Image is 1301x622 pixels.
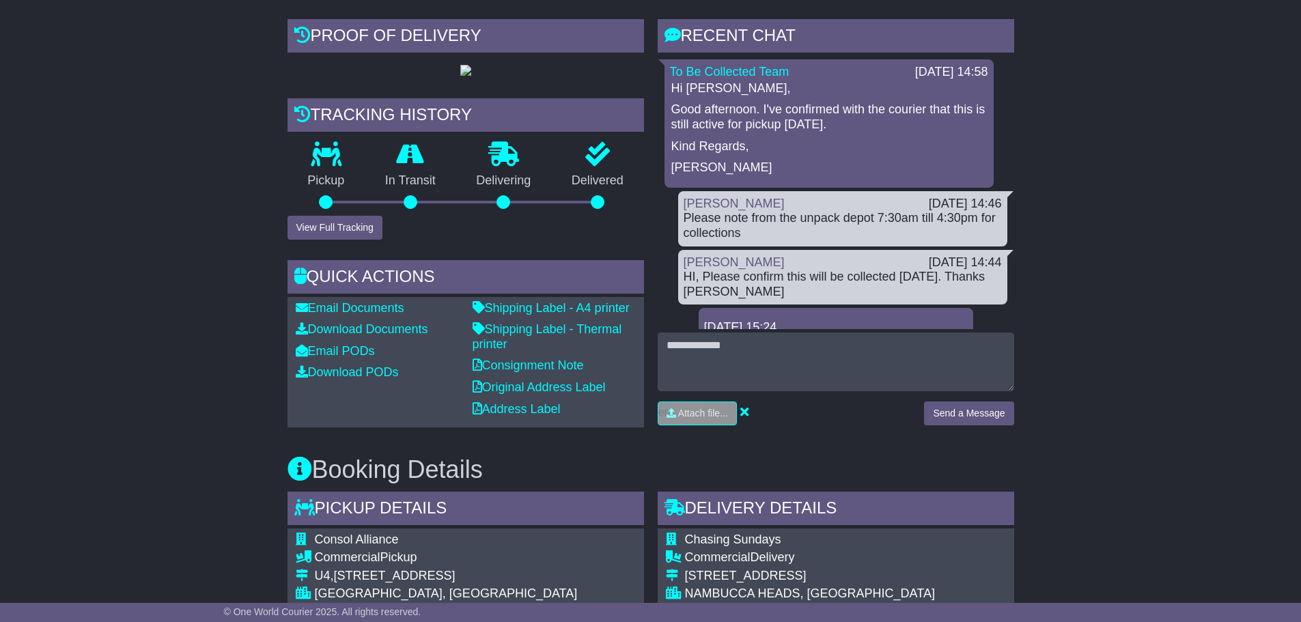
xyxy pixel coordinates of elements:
div: Tracking history [288,98,644,135]
a: Email PODs [296,344,375,358]
p: Hi [PERSON_NAME], [671,81,987,96]
p: Delivered [551,173,644,188]
a: [PERSON_NAME] [684,197,785,210]
span: Commercial [685,550,751,564]
div: HI, Please confirm this will be collected [DATE]. Thanks [PERSON_NAME] [684,270,1002,299]
span: Commercial [315,550,380,564]
h3: Booking Details [288,456,1014,483]
a: Download PODs [296,365,399,379]
div: Quick Actions [288,260,644,297]
button: Send a Message [924,401,1013,425]
div: Proof of Delivery [288,19,644,56]
p: Delivering [456,173,552,188]
p: In Transit [365,173,456,188]
a: Address Label [473,402,561,416]
div: Pickup [315,550,624,565]
a: To Be Collected Team [670,65,789,79]
a: [PERSON_NAME] [684,255,785,269]
button: View Full Tracking [288,216,382,240]
a: Download Documents [296,322,428,336]
p: [PERSON_NAME] [671,160,987,175]
p: Pickup [288,173,365,188]
div: NAMBUCCA HEADS, [GEOGRAPHIC_DATA] [685,586,935,602]
a: Original Address Label [473,380,606,394]
div: Please note from the unpack depot 7:30am till 4:30pm for collections [684,211,1002,240]
div: [DATE] 14:44 [929,255,1002,270]
div: [GEOGRAPHIC_DATA], [GEOGRAPHIC_DATA] [315,586,624,602]
a: Shipping Label - Thermal printer [473,322,622,351]
span: Chasing Sundays [685,533,781,546]
div: [STREET_ADDRESS] [685,569,935,584]
a: Email Documents [296,301,404,315]
div: [DATE] 14:46 [929,197,1002,212]
span: © One World Courier 2025. All rights reserved. [224,606,421,617]
a: Consignment Note [473,358,584,372]
div: [DATE] 14:58 [915,65,988,80]
p: Kind Regards, [671,139,987,154]
div: Delivery [685,550,935,565]
div: RECENT CHAT [658,19,1014,56]
div: U4,[STREET_ADDRESS] [315,569,624,584]
div: Pickup Details [288,492,644,528]
p: Good afternoon. I've confirmed with the courier that this is still active for pickup [DATE]. [671,102,987,132]
div: [DATE] 15:24 [704,320,968,335]
div: Delivery Details [658,492,1014,528]
span: Consol Alliance [315,533,399,546]
a: Shipping Label - A4 printer [473,301,630,315]
img: GetPodImage [460,65,471,76]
